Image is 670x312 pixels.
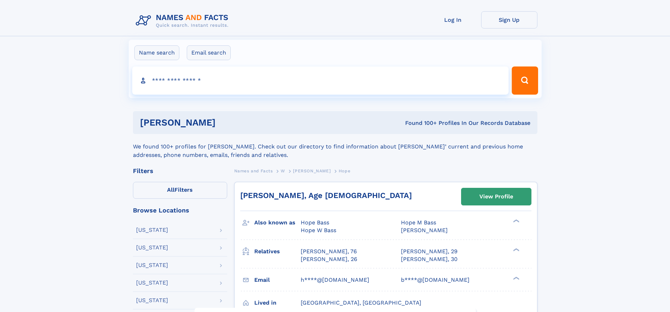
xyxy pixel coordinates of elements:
[281,168,285,173] span: W
[134,45,179,60] label: Name search
[136,245,168,250] div: [US_STATE]
[133,182,227,199] label: Filters
[293,166,331,175] a: [PERSON_NAME]
[136,280,168,286] div: [US_STATE]
[339,168,350,173] span: Hope
[301,255,357,263] a: [PERSON_NAME], 26
[293,168,331,173] span: [PERSON_NAME]
[401,227,448,234] span: [PERSON_NAME]
[301,248,357,255] a: [PERSON_NAME], 76
[301,219,329,226] span: Hope Bass
[234,166,273,175] a: Names and Facts
[301,227,336,234] span: Hope W Bass
[167,186,174,193] span: All
[511,219,520,223] div: ❯
[136,227,168,233] div: [US_STATE]
[254,297,301,309] h3: Lived in
[254,246,301,257] h3: Relatives
[136,298,168,303] div: [US_STATE]
[310,119,530,127] div: Found 100+ Profiles In Our Records Database
[511,247,520,252] div: ❯
[133,207,227,214] div: Browse Locations
[187,45,231,60] label: Email search
[140,118,311,127] h1: [PERSON_NAME]
[301,299,421,306] span: [GEOGRAPHIC_DATA], [GEOGRAPHIC_DATA]
[401,248,458,255] a: [PERSON_NAME], 29
[425,11,481,28] a: Log In
[461,188,531,205] a: View Profile
[479,189,513,205] div: View Profile
[401,219,436,226] span: Hope M Bass
[133,134,537,159] div: We found 100+ profiles for [PERSON_NAME]. Check out our directory to find information about [PERS...
[133,168,227,174] div: Filters
[481,11,537,28] a: Sign Up
[254,217,301,229] h3: Also known as
[512,66,538,95] button: Search Button
[132,66,509,95] input: search input
[254,274,301,286] h3: Email
[511,276,520,280] div: ❯
[136,262,168,268] div: [US_STATE]
[401,255,458,263] a: [PERSON_NAME], 30
[281,166,285,175] a: W
[133,11,234,30] img: Logo Names and Facts
[240,191,412,200] a: [PERSON_NAME], Age [DEMOGRAPHIC_DATA]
